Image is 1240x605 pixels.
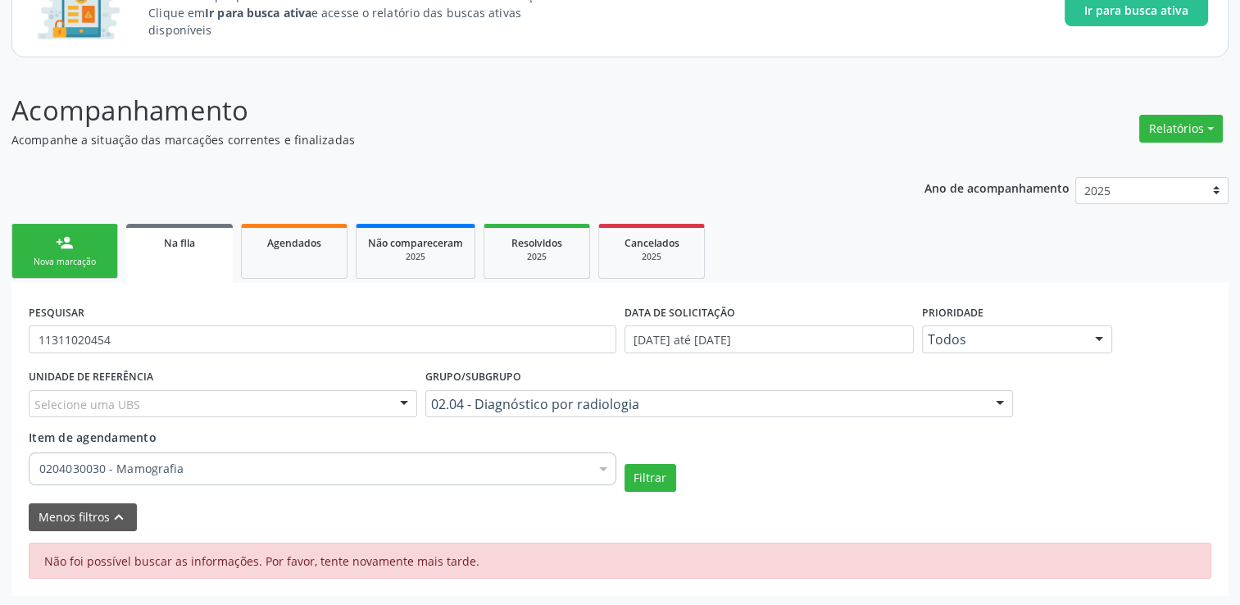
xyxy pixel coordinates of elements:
div: Nova marcação [24,256,106,268]
button: Relatórios [1139,115,1223,143]
label: Grupo/Subgrupo [425,365,521,390]
label: Prioridade [922,300,983,325]
div: 2025 [496,251,578,263]
label: DATA DE SOLICITAÇÃO [625,300,735,325]
span: 0204030030 - Mamografia [39,461,589,477]
p: Acompanhe a situação das marcações correntes e finalizadas [11,131,864,148]
button: Filtrar [625,464,676,492]
span: Na fila [164,236,195,250]
span: Todos [928,331,1079,348]
span: Resolvidos [511,236,562,250]
span: 02.04 - Diagnóstico por radiologia [431,396,979,412]
span: Item de agendamento [29,430,157,445]
strong: Ir para busca ativa [205,5,311,20]
div: Não foi possível buscar as informações. Por favor, tente novamente mais tarde. [29,543,1211,579]
input: Nome, CNS [29,325,616,353]
div: 2025 [368,251,463,263]
p: Ano de acompanhamento [924,177,1070,198]
button: Menos filtroskeyboard_arrow_up [29,503,137,532]
label: PESQUISAR [29,300,84,325]
div: 2025 [611,251,693,263]
label: UNIDADE DE REFERÊNCIA [29,365,153,390]
p: Acompanhamento [11,90,864,131]
span: Ir para busca ativa [1084,2,1188,19]
i: keyboard_arrow_up [110,508,128,526]
span: Cancelados [625,236,679,250]
input: Selecione um intervalo [625,325,914,353]
span: Não compareceram [368,236,463,250]
div: person_add [56,234,74,252]
span: Selecione uma UBS [34,396,140,413]
span: Agendados [267,236,321,250]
